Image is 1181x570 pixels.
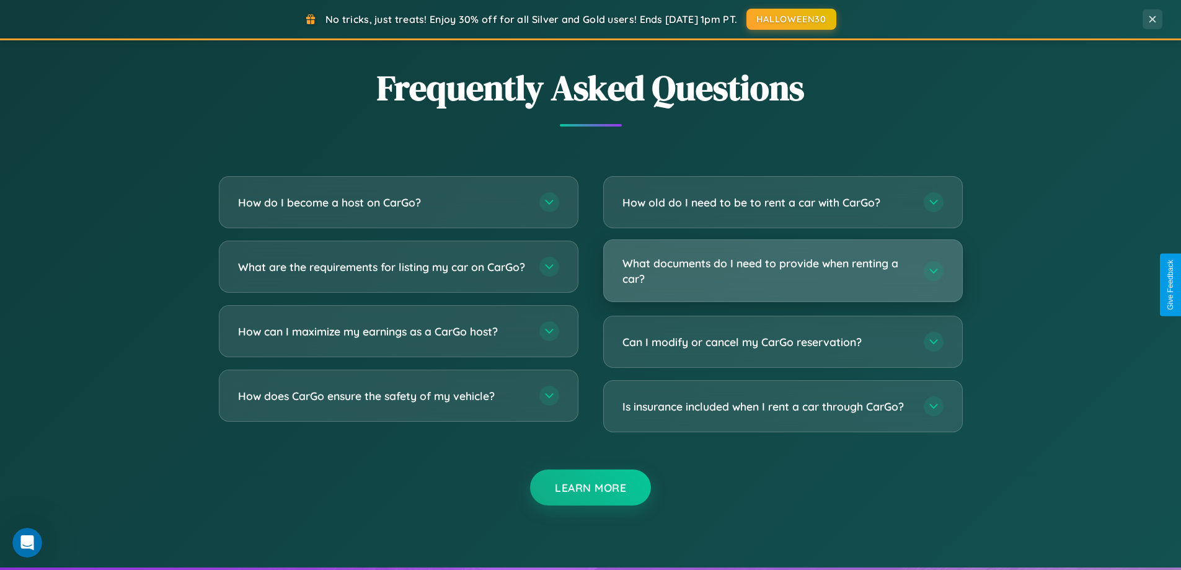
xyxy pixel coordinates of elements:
[746,9,836,30] button: HALLOWEEN30
[238,324,527,339] h3: How can I maximize my earnings as a CarGo host?
[238,388,527,404] h3: How does CarGo ensure the safety of my vehicle?
[12,528,42,558] iframe: Intercom live chat
[238,195,527,210] h3: How do I become a host on CarGo?
[219,64,963,112] h2: Frequently Asked Questions
[530,470,651,505] button: Learn More
[325,13,737,25] span: No tricks, just treats! Enjoy 30% off for all Silver and Gold users! Ends [DATE] 1pm PT.
[1166,260,1175,310] div: Give Feedback
[238,259,527,275] h3: What are the requirements for listing my car on CarGo?
[622,399,911,414] h3: Is insurance included when I rent a car through CarGo?
[622,256,911,286] h3: What documents do I need to provide when renting a car?
[622,334,911,350] h3: Can I modify or cancel my CarGo reservation?
[622,195,911,210] h3: How old do I need to be to rent a car with CarGo?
